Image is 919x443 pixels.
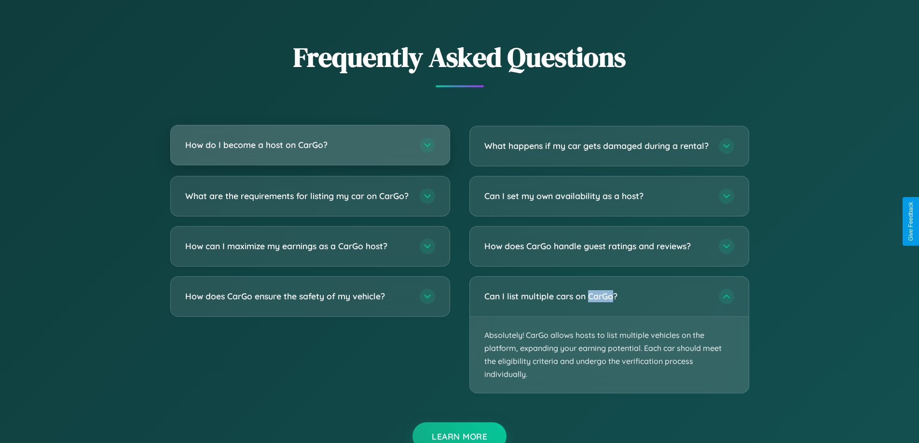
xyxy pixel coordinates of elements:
p: Absolutely! CarGo allows hosts to list multiple vehicles on the platform, expanding your earning ... [470,317,749,393]
h3: How can I maximize my earnings as a CarGo host? [185,240,410,252]
div: Give Feedback [907,202,914,241]
h2: Frequently Asked Questions [170,39,749,76]
h3: Can I list multiple cars on CarGo? [484,290,709,302]
h3: What happens if my car gets damaged during a rental? [484,140,709,152]
h3: Can I set my own availability as a host? [484,190,709,202]
h3: How does CarGo ensure the safety of my vehicle? [185,290,410,302]
h3: How does CarGo handle guest ratings and reviews? [484,240,709,252]
h3: What are the requirements for listing my car on CarGo? [185,190,410,202]
h3: How do I become a host on CarGo? [185,139,410,151]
